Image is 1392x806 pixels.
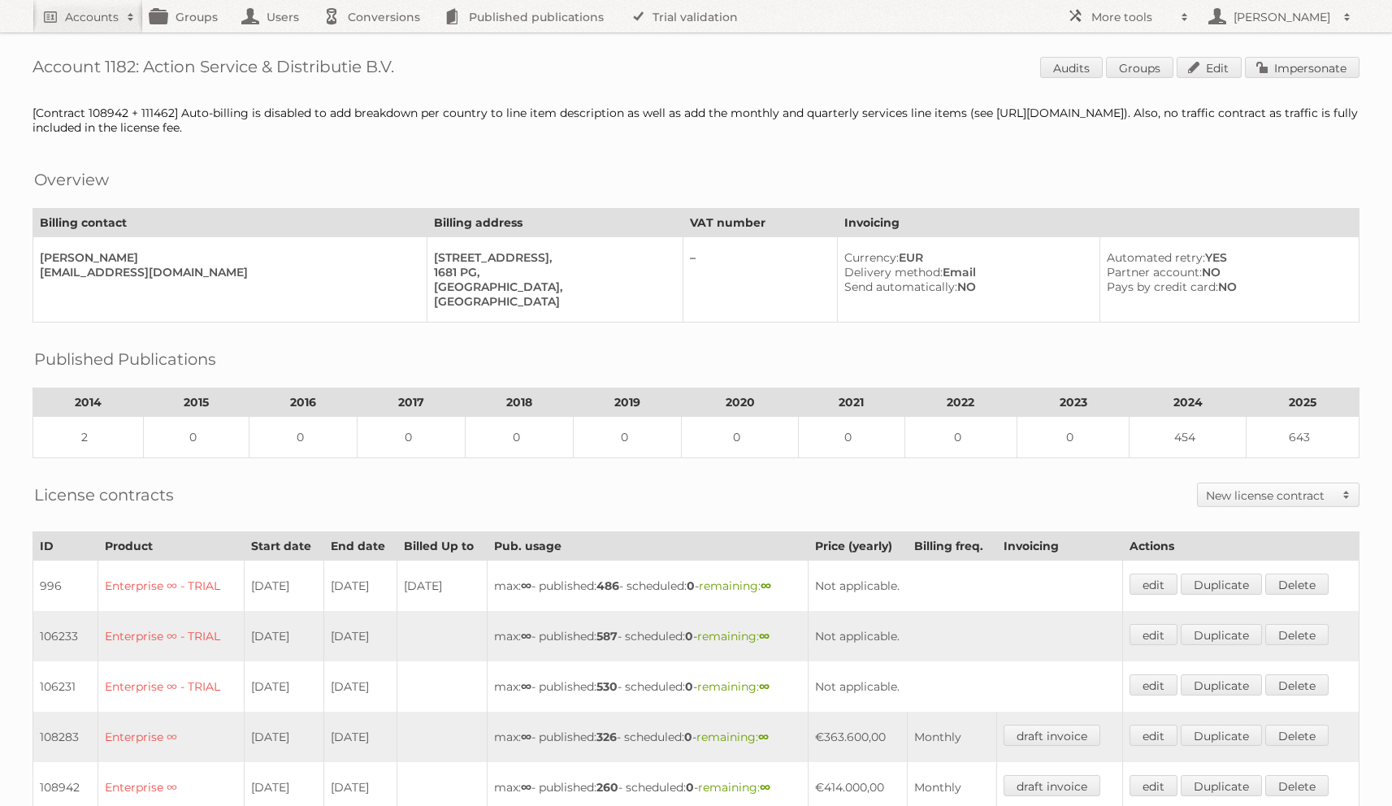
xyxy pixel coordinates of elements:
strong: 0 [686,780,694,795]
span: remaining: [697,679,770,694]
a: draft invoice [1004,775,1100,796]
td: 106231 [33,661,98,712]
th: 2017 [358,388,466,417]
a: Duplicate [1181,574,1262,595]
span: remaining: [696,730,769,744]
th: 2016 [249,388,358,417]
h2: New license contract [1206,487,1334,504]
a: Duplicate [1181,775,1262,796]
td: [DATE] [323,561,397,612]
div: [Contract 108942 + 111462] Auto-billing is disabled to add breakdown per country to line item des... [33,106,1359,135]
th: Start date [244,532,323,561]
td: 108283 [33,712,98,762]
a: edit [1130,674,1177,695]
a: Groups [1106,57,1173,78]
th: Billing freq. [907,532,996,561]
span: remaining: [697,629,770,643]
th: 2021 [799,388,904,417]
strong: 0 [687,578,695,593]
span: Partner account: [1107,265,1202,279]
td: 454 [1130,417,1247,458]
td: [DATE] [244,611,323,661]
td: €363.600,00 [808,712,907,762]
a: Edit [1177,57,1242,78]
a: Delete [1265,574,1329,595]
a: Delete [1265,725,1329,746]
td: Enterprise ∞ - TRIAL [98,661,244,712]
h2: Accounts [65,9,119,25]
div: EUR [844,250,1086,265]
td: [DATE] [397,561,488,612]
strong: ∞ [521,730,531,744]
strong: ∞ [761,578,771,593]
div: [PERSON_NAME] [40,250,414,265]
td: [DATE] [244,712,323,762]
th: Invoicing [996,532,1122,561]
td: [DATE] [244,561,323,612]
strong: 0 [685,679,693,694]
td: [DATE] [323,611,397,661]
span: Automated retry: [1107,250,1205,265]
h2: [PERSON_NAME] [1229,9,1335,25]
td: Enterprise ∞ - TRIAL [98,611,244,661]
td: 0 [799,417,904,458]
td: 2 [33,417,144,458]
a: New license contract [1198,483,1359,506]
div: [STREET_ADDRESS], [434,250,670,265]
td: – [683,237,838,323]
div: [EMAIL_ADDRESS][DOMAIN_NAME] [40,265,414,279]
th: 2025 [1247,388,1359,417]
a: Audits [1040,57,1103,78]
strong: 0 [685,629,693,643]
strong: ∞ [758,730,769,744]
strong: ∞ [760,780,770,795]
td: 0 [1017,417,1130,458]
td: max: - published: - scheduled: - [488,712,809,762]
span: remaining: [698,780,770,795]
td: Not applicable. [808,561,1122,612]
th: 2014 [33,388,144,417]
div: NO [1107,265,1346,279]
td: 0 [358,417,466,458]
strong: 530 [596,679,618,694]
th: Billed Up to [397,532,488,561]
a: Duplicate [1181,624,1262,645]
div: [GEOGRAPHIC_DATA] [434,294,670,309]
td: 106233 [33,611,98,661]
strong: 587 [596,629,618,643]
th: Price (yearly) [808,532,907,561]
h2: License contracts [34,483,174,507]
strong: ∞ [521,780,531,795]
a: Duplicate [1181,725,1262,746]
span: Send automatically: [844,279,957,294]
td: Not applicable. [808,611,1122,661]
strong: ∞ [521,578,531,593]
th: 2018 [466,388,574,417]
a: edit [1130,624,1177,645]
a: Duplicate [1181,674,1262,695]
td: 0 [143,417,249,458]
a: Delete [1265,775,1329,796]
h2: More tools [1091,9,1173,25]
span: Delivery method: [844,265,943,279]
a: Delete [1265,674,1329,695]
th: 2020 [682,388,799,417]
strong: 260 [596,780,618,795]
th: End date [323,532,397,561]
td: 0 [904,417,1017,458]
td: 996 [33,561,98,612]
div: [GEOGRAPHIC_DATA], [434,279,670,294]
td: [DATE] [323,712,397,762]
a: edit [1130,574,1177,595]
th: Billing address [427,209,683,237]
div: NO [844,279,1086,294]
th: 2023 [1017,388,1130,417]
span: Currency: [844,250,899,265]
div: Email [844,265,1086,279]
strong: 0 [684,730,692,744]
td: 643 [1247,417,1359,458]
td: 0 [682,417,799,458]
h1: Account 1182: Action Service & Distributie B.V. [33,57,1359,81]
th: Actions [1122,532,1359,561]
span: Toggle [1334,483,1359,506]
